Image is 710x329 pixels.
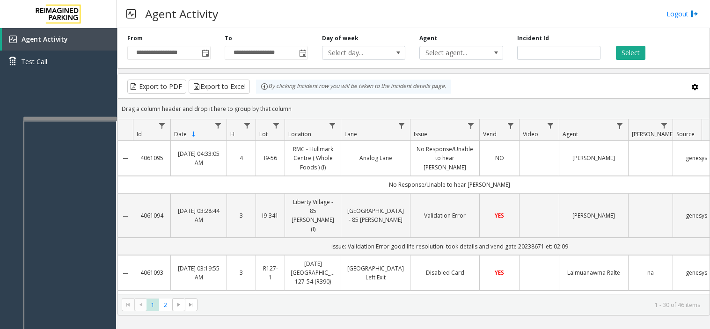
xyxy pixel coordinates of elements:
[565,211,622,220] a: [PERSON_NAME]
[187,301,195,308] span: Go to the last page
[118,270,133,277] a: Collapse Details
[658,119,671,132] a: Parker Filter Menu
[175,301,183,308] span: Go to the next page
[137,130,142,138] span: Id
[118,212,133,220] a: Collapse Details
[21,57,47,66] span: Test Call
[505,119,517,132] a: Vend Filter Menu
[241,119,254,132] a: H Filter Menu
[203,301,700,309] kendo-pager-info: 1 - 30 of 46 items
[140,2,223,25] h3: Agent Activity
[485,268,513,277] a: YES
[347,264,404,282] a: [GEOGRAPHIC_DATA] Left Exit
[139,154,165,162] a: 4061095
[262,264,279,282] a: R127-1
[485,211,513,220] a: YES
[139,268,165,277] a: 4061093
[256,80,451,94] div: By clicking Incident row you will be taken to the incident details page.
[288,130,311,138] span: Location
[291,145,335,172] a: RMC - Hullmark Centre ( Whole Foods ) (I)
[322,34,359,43] label: Day of week
[139,211,165,220] a: 4061094
[146,299,159,311] span: Page 1
[176,264,221,282] a: [DATE] 03:19:55 AM
[127,80,186,94] button: Export to PDF
[159,299,172,311] span: Page 2
[414,130,427,138] span: Issue
[416,145,474,172] a: No Response/Unable to hear [PERSON_NAME]
[676,130,695,138] span: Source
[190,131,198,138] span: Sortable
[297,46,307,59] span: Toggle popup
[485,154,513,162] a: NO
[565,154,622,162] a: [PERSON_NAME]
[632,130,674,138] span: [PERSON_NAME]
[616,46,645,60] button: Select
[420,46,486,59] span: Select agent...
[419,34,437,43] label: Agent
[189,80,250,94] button: Export to Excel
[233,211,250,220] a: 3
[666,9,698,19] a: Logout
[483,130,497,138] span: Vend
[523,130,538,138] span: Video
[22,35,68,44] span: Agent Activity
[262,211,279,220] a: I9-341
[2,28,117,51] a: Agent Activity
[322,46,388,59] span: Select day...
[614,119,626,132] a: Agent Filter Menu
[416,268,474,277] a: Disabled Card
[225,34,232,43] label: To
[118,155,133,162] a: Collapse Details
[262,154,279,162] a: I9-56
[517,34,549,43] label: Incident Id
[212,119,225,132] a: Date Filter Menu
[230,130,234,138] span: H
[156,119,168,132] a: Id Filter Menu
[395,119,408,132] a: Lane Filter Menu
[347,154,404,162] a: Analog Lane
[127,34,143,43] label: From
[233,268,250,277] a: 3
[174,130,187,138] span: Date
[563,130,578,138] span: Agent
[9,36,17,43] img: 'icon'
[544,119,557,132] a: Video Filter Menu
[259,130,268,138] span: Lot
[118,101,710,117] div: Drag a column header and drop it here to group by that column
[291,197,335,234] a: Liberty Village - 85 [PERSON_NAME] (I)
[176,206,221,224] a: [DATE] 03:28:44 AM
[495,212,504,219] span: YES
[233,154,250,162] a: 4
[185,298,198,311] span: Go to the last page
[565,268,622,277] a: Lalmuanawma Ralte
[495,269,504,277] span: YES
[634,268,667,277] a: na
[416,211,474,220] a: Validation Error
[326,119,339,132] a: Location Filter Menu
[261,83,268,90] img: infoIcon.svg
[495,154,504,162] span: NO
[118,119,710,294] div: Data table
[172,298,185,311] span: Go to the next page
[344,130,357,138] span: Lane
[691,9,698,19] img: logout
[126,2,136,25] img: pageIcon
[347,206,404,224] a: [GEOGRAPHIC_DATA] - 85 [PERSON_NAME]
[200,46,210,59] span: Toggle popup
[465,119,477,132] a: Issue Filter Menu
[270,119,283,132] a: Lot Filter Menu
[176,149,221,167] a: [DATE] 04:33:05 AM
[291,259,335,286] a: [DATE] [GEOGRAPHIC_DATA] 127-54 (R390)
